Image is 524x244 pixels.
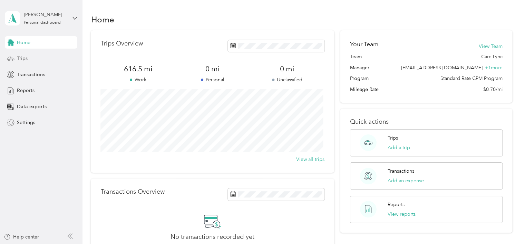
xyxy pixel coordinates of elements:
p: Transactions [388,167,414,175]
span: Reports [17,87,35,94]
button: Add an expense [388,177,424,184]
span: Home [17,39,30,46]
button: View all trips [296,156,324,163]
p: Trips Overview [100,40,143,47]
h2: No transactions recorded yet [171,233,254,241]
span: 616.5 mi [100,64,175,74]
p: Work [100,76,175,83]
span: Team [350,53,361,60]
span: Standard Rate CPM Program [440,75,503,82]
span: 0 mi [175,64,250,74]
p: Unclassified [250,76,324,83]
div: Personal dashboard [24,21,61,25]
span: Mileage Rate [350,86,378,93]
span: + 1 more [485,65,503,71]
h1: Home [91,16,114,23]
iframe: Everlance-gr Chat Button Frame [485,205,524,244]
span: Program [350,75,368,82]
span: $0.70/mi [483,86,503,93]
span: 0 mi [250,64,324,74]
span: Care Lync [481,53,503,60]
p: Quick actions [350,118,502,125]
button: View reports [388,211,416,218]
span: Data exports [17,103,46,110]
span: Manager [350,64,369,71]
span: Settings [17,119,35,126]
span: [EMAIL_ADDRESS][DOMAIN_NAME] [401,65,483,71]
span: Trips [17,55,28,62]
button: Help center [4,233,39,241]
button: Add a trip [388,144,410,151]
p: Personal [175,76,250,83]
span: Transactions [17,71,45,78]
p: Transactions Overview [100,188,164,195]
h2: Your Team [350,40,378,49]
p: Trips [388,134,398,142]
div: [PERSON_NAME] [24,11,67,18]
p: Reports [388,201,405,208]
button: View Team [479,43,503,50]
